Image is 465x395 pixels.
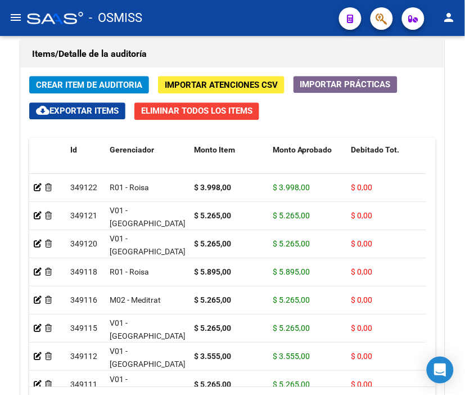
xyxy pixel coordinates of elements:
[29,76,149,93] button: Crear Item de Auditoria
[351,352,373,361] span: $ 0,00
[89,6,142,30] span: - OSMISS
[351,295,373,304] span: $ 0,00
[294,76,398,93] button: Importar Prácticas
[110,347,186,369] span: V01 - [GEOGRAPHIC_DATA]
[273,145,332,154] span: Monto Aprobado
[36,106,119,116] span: Exportar Items
[70,295,97,304] span: 349116
[351,211,373,220] span: $ 0,00
[194,352,231,361] strong: $ 3.555,00
[273,295,310,304] span: $ 5.265,00
[36,104,49,117] mat-icon: cloud_download
[194,211,231,220] strong: $ 5.265,00
[110,318,186,340] span: V01 - [GEOGRAPHIC_DATA]
[273,380,310,389] span: $ 5.265,00
[134,102,259,120] button: Eliminar Todos los Items
[273,183,310,192] span: $ 3.998,00
[273,239,310,248] span: $ 5.265,00
[351,183,373,192] span: $ 0,00
[70,380,97,389] span: 349111
[105,138,189,187] datatable-header-cell: Gerenciador
[351,380,373,389] span: $ 0,00
[194,380,231,389] strong: $ 5.265,00
[36,80,142,90] span: Crear Item de Auditoria
[351,239,373,248] span: $ 0,00
[273,267,310,276] span: $ 5.895,00
[351,324,373,333] span: $ 0,00
[110,295,161,304] span: M02 - Meditrat
[70,145,77,154] span: Id
[347,138,426,187] datatable-header-cell: Debitado Tot.
[194,324,231,333] strong: $ 5.265,00
[194,183,231,192] strong: $ 3.998,00
[194,267,231,276] strong: $ 5.895,00
[427,357,454,384] div: Open Intercom Messenger
[351,267,373,276] span: $ 0,00
[70,352,97,361] span: 349112
[158,76,285,93] button: Importar Atenciones CSV
[273,352,310,361] span: $ 3.555,00
[110,267,149,276] span: R01 - Roisa
[66,138,105,187] datatable-header-cell: Id
[194,295,231,304] strong: $ 5.265,00
[70,324,97,333] span: 349115
[110,234,186,256] span: V01 - [GEOGRAPHIC_DATA]
[165,80,278,90] span: Importar Atenciones CSV
[110,206,186,228] span: V01 - [GEOGRAPHIC_DATA]
[70,267,97,276] span: 349118
[273,211,310,220] span: $ 5.265,00
[32,45,433,63] h1: Items/Detalle de la auditoría
[29,102,125,119] button: Exportar Items
[70,239,97,248] span: 349120
[9,11,22,24] mat-icon: menu
[300,79,391,89] span: Importar Prácticas
[70,183,97,192] span: 349122
[194,239,231,248] strong: $ 5.265,00
[110,183,149,192] span: R01 - Roisa
[273,324,310,333] span: $ 5.265,00
[141,106,252,116] span: Eliminar Todos los Items
[70,211,97,220] span: 349121
[268,138,347,187] datatable-header-cell: Monto Aprobado
[351,145,400,154] span: Debitado Tot.
[110,145,154,154] span: Gerenciador
[194,145,235,154] span: Monto Item
[189,138,268,187] datatable-header-cell: Monto Item
[443,11,456,24] mat-icon: person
